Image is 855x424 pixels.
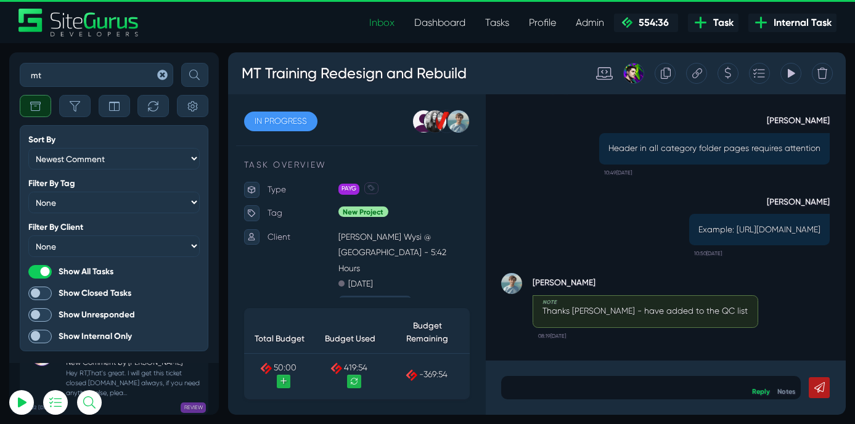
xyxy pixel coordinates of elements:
a: + [57,379,73,395]
span: Task [708,15,734,30]
span: 554:36 [634,17,669,28]
a: Recalculate Budget Used [141,379,157,395]
div: Duplicate this Task [502,12,526,37]
label: Sort By [28,136,55,144]
label: Show All Tasks [28,265,200,279]
small: Hey RT,That's great. I will get this ticket closed [DOMAIN_NAME] always, if you need anything els... [63,369,203,399]
p: [DATE] [142,263,171,282]
p: Thanks [PERSON_NAME] - have added to the QC list [370,298,612,312]
div: Standard [420,12,452,37]
input: Search Inbox... [20,63,173,87]
a: Notes [646,394,667,404]
a: Reply [616,394,637,404]
label: Show Unresponded [28,308,200,322]
a: Inbox [359,10,404,35]
img: Sitegurus Logo [18,9,139,36]
label: Filter By Client [28,223,83,232]
span: New Project [129,181,189,194]
div: Add to Task Drawer [613,12,637,37]
small: 08:19[DATE] [364,324,397,344]
p: New Comment by [PERSON_NAME] [66,357,202,369]
th: Total Budget [18,304,102,354]
p: Tag [46,180,129,198]
a: Admin [566,10,614,35]
a: IN PROGRESS [18,70,105,93]
p: Client [46,208,129,226]
label: Filter By Tag [28,179,75,188]
label: Show Internal Only [28,330,200,343]
small: 10:50[DATE] [549,227,581,247]
a: Dashboard [404,10,475,35]
div: View Tracking Items [650,12,674,37]
button: Change Client [129,287,216,308]
strong: [PERSON_NAME] [436,69,708,88]
p: Type [46,152,129,171]
div: Copy this Task URL [539,12,563,37]
a: Internal Task [748,14,837,32]
p: TASK OVERVIEW [18,125,284,140]
th: Budget Remaining [184,304,284,354]
strong: [PERSON_NAME] [542,165,708,183]
div: Delete Task [687,12,711,37]
b: 15:02 [DATE] [25,404,55,412]
p: Header in all category folder pages requires attention [448,106,697,121]
div: Josh Carter [452,12,489,37]
span: Internal Task [769,15,832,30]
span: 419:54 [136,365,164,377]
span: 50:00 [54,365,81,377]
a: Profile [519,10,566,35]
h3: MT Training Redesign and Rebuild [15,9,282,41]
a: SiteGurus [18,9,139,36]
div: Create a Quote [576,12,600,37]
a: 554:36 [614,14,678,32]
a: 15:02 [DATE] TMT Members bannerNew Comment by [PERSON_NAME] Hey RT,That's great. I will get this ... [20,325,208,415]
span: REVIEW [181,402,207,413]
label: Show Closed Tasks [28,287,200,300]
a: Tasks [475,10,519,35]
strong: [PERSON_NAME] [358,259,623,278]
p: [PERSON_NAME] Wysi @ [GEOGRAPHIC_DATA] - 5:42 Hours [129,208,284,263]
a: Task [688,14,738,32]
span: PAYG [129,155,154,168]
th: Budget Used [102,304,184,354]
p: Example: [URL][DOMAIN_NAME] [554,201,697,216]
span: -369:54 [224,373,258,385]
small: 10:49[DATE] [443,132,475,152]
